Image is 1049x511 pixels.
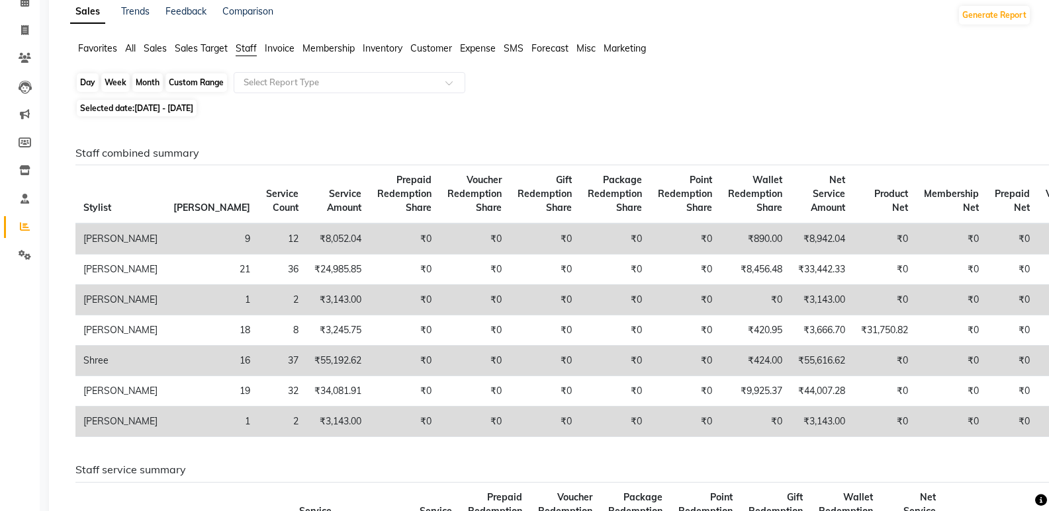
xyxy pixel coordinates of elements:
td: ₹0 [580,223,650,255]
td: 18 [165,315,258,346]
td: ₹0 [987,255,1038,285]
td: 21 [165,255,258,285]
td: ₹24,985.85 [306,255,369,285]
td: [PERSON_NAME] [75,285,165,315]
td: ₹0 [369,376,439,407]
td: [PERSON_NAME] [75,315,165,346]
td: ₹0 [650,315,720,346]
td: ₹3,143.00 [790,285,853,315]
td: ₹3,143.00 [790,407,853,437]
td: ₹0 [853,407,916,437]
span: Customer [410,42,452,54]
td: 16 [165,346,258,376]
td: ₹0 [369,407,439,437]
td: ₹0 [510,285,580,315]
td: ₹0 [369,255,439,285]
td: 1 [165,285,258,315]
td: 37 [258,346,306,376]
td: ₹0 [650,223,720,255]
td: ₹0 [439,255,510,285]
span: Wallet Redemption Share [728,174,782,214]
td: ₹0 [439,223,510,255]
span: Gift Redemption Share [518,174,572,214]
td: ₹0 [987,376,1038,407]
td: ₹0 [439,346,510,376]
td: ₹0 [650,376,720,407]
td: ₹0 [853,223,916,255]
td: ₹0 [580,376,650,407]
span: Sales Target [175,42,228,54]
td: ₹420.95 [720,315,790,346]
td: ₹0 [510,255,580,285]
td: ₹0 [580,346,650,376]
td: ₹0 [987,315,1038,346]
td: 2 [258,407,306,437]
td: ₹0 [853,255,916,285]
span: Prepaid Redemption Share [377,174,432,214]
td: ₹0 [916,376,987,407]
td: ₹0 [916,285,987,315]
div: Week [101,73,130,92]
td: ₹0 [650,285,720,315]
td: ₹0 [720,407,790,437]
td: ₹0 [916,255,987,285]
td: ₹0 [916,223,987,255]
td: ₹33,442.33 [790,255,853,285]
td: ₹890.00 [720,223,790,255]
span: Membership [302,42,355,54]
td: ₹8,052.04 [306,223,369,255]
td: ₹0 [369,223,439,255]
span: Membership Net [924,188,979,214]
td: ₹0 [650,346,720,376]
td: ₹55,192.62 [306,346,369,376]
span: Expense [460,42,496,54]
td: ₹0 [369,315,439,346]
td: [PERSON_NAME] [75,223,165,255]
td: ₹0 [439,376,510,407]
td: ₹0 [916,315,987,346]
span: Sales [144,42,167,54]
span: Service Count [266,188,298,214]
span: Invoice [265,42,295,54]
td: ₹3,666.70 [790,315,853,346]
td: 2 [258,285,306,315]
td: ₹0 [650,407,720,437]
td: ₹0 [916,407,987,437]
td: ₹55,616.62 [790,346,853,376]
td: ₹3,143.00 [306,407,369,437]
span: Favorites [78,42,117,54]
td: 36 [258,255,306,285]
td: ₹9,925.37 [720,376,790,407]
td: 12 [258,223,306,255]
td: ₹0 [580,315,650,346]
td: ₹0 [650,255,720,285]
td: ₹3,245.75 [306,315,369,346]
span: Product Net [874,188,908,214]
td: ₹31,750.82 [853,315,916,346]
td: ₹0 [510,376,580,407]
span: Voucher Redemption Share [447,174,502,214]
td: ₹8,456.48 [720,255,790,285]
td: ₹0 [853,346,916,376]
h6: Staff combined summary [75,147,1021,159]
td: ₹0 [580,407,650,437]
span: Prepaid Net [995,188,1030,214]
td: ₹0 [580,285,650,315]
span: Point Redemption Share [658,174,712,214]
span: Marketing [604,42,646,54]
td: [PERSON_NAME] [75,255,165,285]
span: Staff [236,42,257,54]
td: ₹424.00 [720,346,790,376]
td: ₹44,007.28 [790,376,853,407]
td: [PERSON_NAME] [75,376,165,407]
td: ₹0 [369,285,439,315]
td: ₹0 [510,407,580,437]
td: ₹3,143.00 [306,285,369,315]
a: Comparison [222,5,273,17]
button: Generate Report [959,6,1030,24]
div: Month [132,73,163,92]
td: ₹0 [916,346,987,376]
td: 1 [165,407,258,437]
td: ₹0 [987,407,1038,437]
td: ₹0 [853,376,916,407]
